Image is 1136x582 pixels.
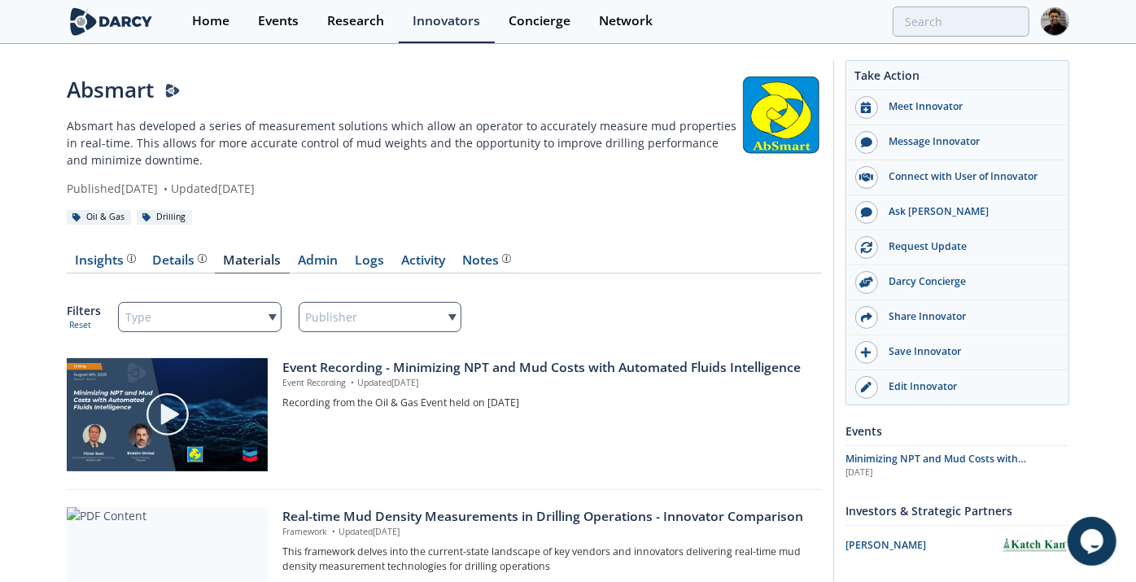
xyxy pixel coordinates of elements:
[846,370,1068,405] a: Edit Innovator
[282,507,810,527] div: Real-time Mud Density Measurements in Drilling Operations - Innovator Comparison
[846,67,1068,90] div: Take Action
[192,15,229,28] div: Home
[153,254,207,267] div: Details
[1068,517,1120,566] iframe: chat widget
[67,7,155,36] img: logo-wide.svg
[463,254,511,267] div: Notes
[67,302,101,319] p: Filters
[67,74,741,106] div: Absmart
[878,344,1060,359] div: Save Innovator
[76,254,136,267] div: Insights
[878,134,1060,149] div: Message Innovator
[67,117,741,168] p: Absmart has developed a series of measurement solutions which allow an operator to accurately mea...
[845,417,1069,445] div: Events
[878,204,1060,219] div: Ask [PERSON_NAME]
[282,526,810,539] p: Framework Updated [DATE]
[599,15,653,28] div: Network
[198,254,207,263] img: information.svg
[144,254,215,273] a: Details
[282,396,810,410] p: Recording from the Oil & Gas Event held on [DATE]
[348,377,357,388] span: •
[118,302,282,332] div: Type
[845,452,1069,479] a: Minimizing NPT and Mud Costs with Automated Fluids Intelligence [DATE]
[509,15,570,28] div: Concierge
[878,239,1060,254] div: Request Update
[845,538,1001,553] div: [PERSON_NAME]
[161,181,171,196] span: •
[67,210,131,225] div: Oil & Gas
[282,358,810,378] div: Event Recording - Minimizing NPT and Mud Costs with Automated Fluids Intelligence
[299,302,462,332] div: Publisher
[282,545,810,575] p: This framework delves into the current-state landscape of key vendors and innovators delivering r...
[845,466,1069,479] div: [DATE]
[413,15,480,28] div: Innovators
[258,15,299,28] div: Events
[282,377,810,390] p: Event Recording Updated [DATE]
[70,319,92,332] button: Reset
[327,15,384,28] div: Research
[67,254,144,273] a: Insights
[67,180,741,197] div: Published [DATE] Updated [DATE]
[137,210,192,225] div: Drilling
[1001,535,1069,556] img: Katch Kan
[347,254,393,273] a: Logs
[845,497,1069,525] div: Investors & Strategic Partners
[845,532,1069,560] a: [PERSON_NAME] Katch Kan
[145,392,190,437] img: play-chapters-gray.svg
[878,309,1060,324] div: Share Innovator
[878,99,1060,114] div: Meet Innovator
[893,7,1029,37] input: Advanced Search
[502,254,511,263] img: information.svg
[878,274,1060,289] div: Darcy Concierge
[127,254,136,263] img: information.svg
[1041,7,1069,36] img: Profile
[290,254,347,273] a: Admin
[67,358,268,471] img: Video Content
[454,254,519,273] a: Notes
[306,306,358,329] span: Publisher
[67,358,822,472] a: Video Content Event Recording - Minimizing NPT and Mud Costs with Automated Fluids Intelligence E...
[215,254,290,273] a: Materials
[846,335,1068,370] button: Save Innovator
[878,169,1060,184] div: Connect with User of Innovator
[393,254,454,273] a: Activity
[845,452,1026,480] span: Minimizing NPT and Mud Costs with Automated Fluids Intelligence
[330,526,339,537] span: •
[125,306,151,329] span: Type
[165,84,180,98] img: Darcy Presenter
[878,379,1060,394] div: Edit Innovator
